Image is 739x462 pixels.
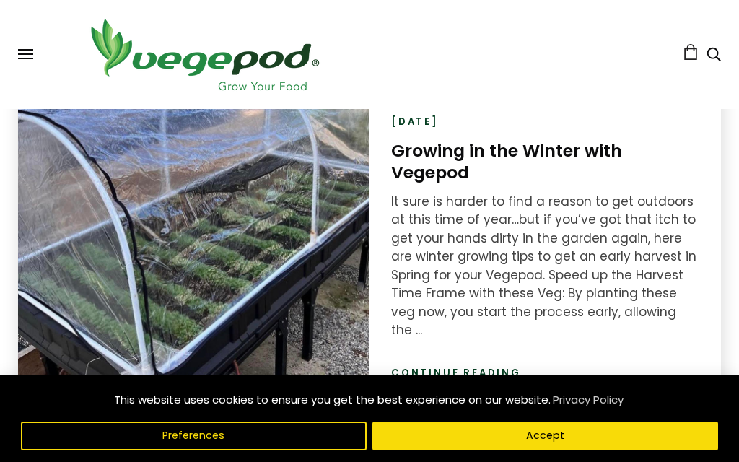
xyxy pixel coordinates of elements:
[391,366,521,380] a: Continue reading
[707,48,721,64] a: Search
[391,115,439,129] time: [DATE]
[551,387,626,413] a: Privacy Policy (opens in a new tab)
[391,193,699,340] div: It sure is harder to find a reason to get outdoors at this time of year…but if you’ve got that it...
[21,422,367,450] button: Preferences
[372,422,718,450] button: Accept
[114,392,551,407] span: This website uses cookies to ensure you get the best experience on our website.
[391,139,622,185] a: Growing in the Winter with Vegepod
[78,14,331,95] img: Vegepod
